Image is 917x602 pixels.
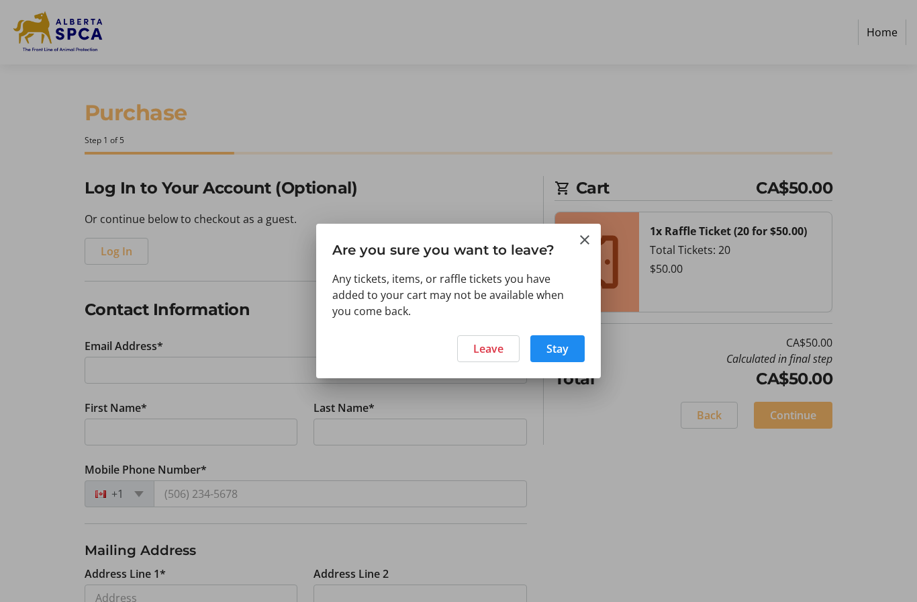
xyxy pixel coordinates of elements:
div: Any tickets, items, or raffle tickets you have added to your cart may not be available when you c... [332,271,585,319]
span: Leave [473,341,503,357]
button: Stay [530,335,585,362]
button: Close [577,232,593,248]
h3: Are you sure you want to leave? [316,224,601,270]
span: Stay [546,341,569,357]
button: Leave [457,335,520,362]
